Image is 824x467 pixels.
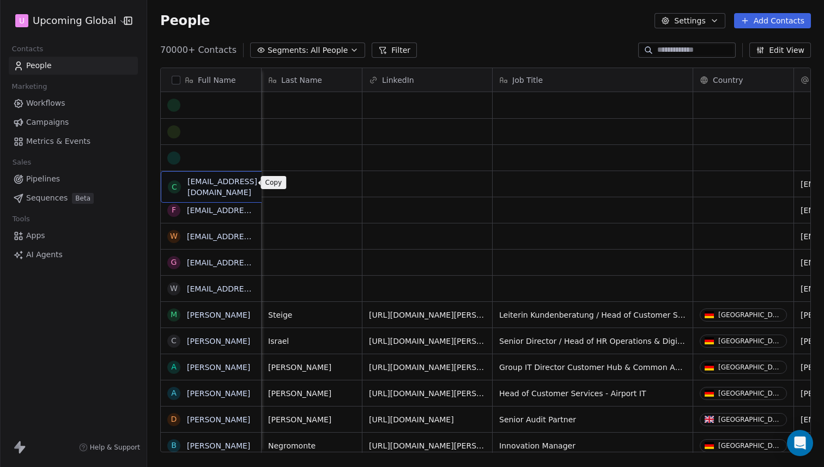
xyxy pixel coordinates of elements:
a: [EMAIL_ADDRESS][DOMAIN_NAME] [187,177,257,197]
span: Last Name [281,75,322,86]
span: Head of Customer Services - Airport IT [499,388,686,399]
a: Workflows [9,94,138,112]
div: C [171,335,177,347]
div: [GEOGRAPHIC_DATA] [718,390,782,397]
span: [PERSON_NAME] [268,362,355,373]
div: w [170,231,178,242]
a: [EMAIL_ADDRESS][DOMAIN_NAME] [187,258,320,267]
span: Upcoming Global [33,14,116,28]
div: w [170,283,178,294]
span: Israel [268,336,355,347]
div: LinkedIn [362,68,492,92]
span: Negromonte [268,440,355,451]
span: All People [311,45,348,56]
div: [GEOGRAPHIC_DATA] [718,311,782,319]
span: Sequences [26,192,68,204]
button: UUpcoming Global [13,11,116,30]
span: Beta [72,193,94,204]
span: Workflows [26,98,65,109]
span: AI Agents [26,249,63,260]
div: Open Intercom Messenger [787,430,813,456]
div: Country [693,68,793,92]
span: Innovation Manager [499,440,686,451]
a: [URL][DOMAIN_NAME][PERSON_NAME] [369,337,517,345]
div: c [172,181,177,193]
div: Job Title [493,68,693,92]
a: [PERSON_NAME] [187,311,250,319]
a: [EMAIL_ADDRESS][DOMAIN_NAME] [187,206,320,215]
a: [EMAIL_ADDRESS][DOMAIN_NAME] [187,232,320,241]
span: Segments: [268,45,308,56]
div: Full Name [161,68,261,92]
span: Contacts [7,41,48,57]
div: g [171,257,177,268]
a: [EMAIL_ADDRESS][DOMAIN_NAME] [187,284,320,293]
a: [PERSON_NAME] [187,441,250,450]
span: Help & Support [90,443,140,452]
div: [GEOGRAPHIC_DATA] [718,363,782,371]
span: U [19,15,25,26]
div: A [171,361,177,373]
div: Last Name [262,68,362,92]
a: Pipelines [9,170,138,188]
a: AI Agents [9,246,138,264]
span: Leiterin Kundenberatung / Head of Customer Solutions Finance / Kreditwesen / E-Commerce [499,310,686,320]
div: M [171,309,177,320]
span: [PERSON_NAME] [268,414,355,425]
span: Job Title [512,75,543,86]
span: Metrics & Events [26,136,90,147]
span: Tools [8,211,34,227]
div: D [171,414,177,425]
button: Settings [655,13,725,28]
button: Filter [372,43,417,58]
a: [PERSON_NAME] [187,415,250,424]
a: [URL][DOMAIN_NAME][PERSON_NAME] [369,389,517,398]
a: [PERSON_NAME] [187,363,250,372]
span: Senior Audit Partner [499,414,686,425]
span: Sales [8,154,36,171]
a: [URL][DOMAIN_NAME] [369,415,454,424]
div: [GEOGRAPHIC_DATA] [718,442,782,450]
span: Steige [268,310,355,320]
span: Country [713,75,743,86]
div: [GEOGRAPHIC_DATA] [718,337,782,345]
a: [URL][DOMAIN_NAME][PERSON_NAME] [369,363,517,372]
span: Campaigns [26,117,69,128]
span: Senior Director / Head of HR Operations & Digital Transformation [499,336,686,347]
a: SequencesBeta [9,189,138,207]
span: Apps [26,230,45,241]
span: People [26,60,52,71]
span: LinkedIn [382,75,414,86]
button: Edit View [749,43,811,58]
a: [URL][DOMAIN_NAME][PERSON_NAME] [369,311,517,319]
a: Metrics & Events [9,132,138,150]
div: B [171,440,177,451]
div: A [171,387,177,399]
div: f [172,204,176,216]
div: grid [161,92,262,453]
span: Full Name [198,75,236,86]
a: [PERSON_NAME] [187,337,250,345]
button: Add Contacts [734,13,811,28]
a: [PERSON_NAME] [187,389,250,398]
a: [URL][DOMAIN_NAME][PERSON_NAME] [369,441,517,450]
div: [GEOGRAPHIC_DATA] [718,416,782,423]
span: Group IT Director Customer Hub & Common Analytics [499,362,686,373]
span: Pipelines [26,173,60,185]
a: Help & Support [79,443,140,452]
span: [PERSON_NAME] [268,388,355,399]
span: Marketing [7,78,52,95]
a: Apps [9,227,138,245]
span: People [160,13,210,29]
a: People [9,57,138,75]
span: 70000+ Contacts [160,44,237,57]
p: Copy [265,178,282,187]
a: Campaigns [9,113,138,131]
